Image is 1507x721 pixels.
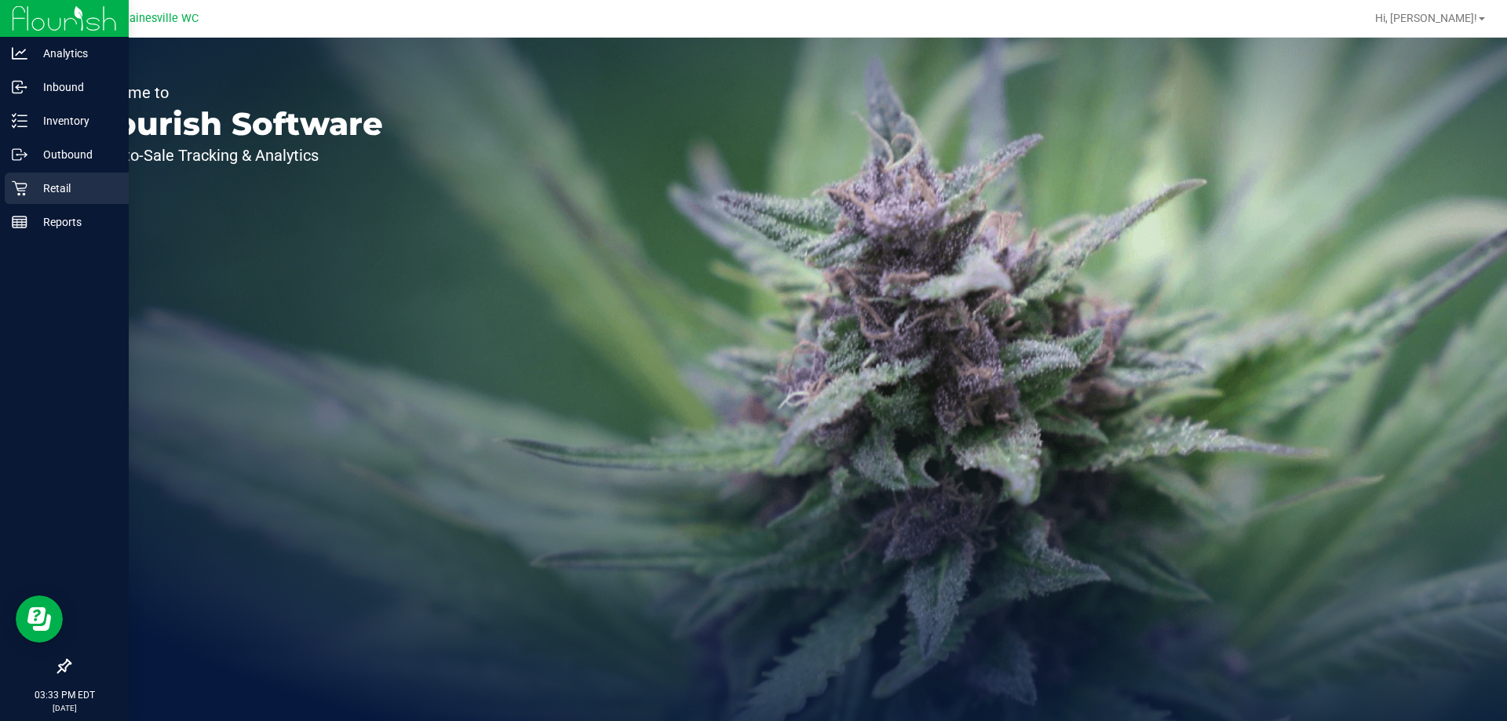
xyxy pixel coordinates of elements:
[27,145,122,164] p: Outbound
[12,113,27,129] inline-svg: Inventory
[12,180,27,196] inline-svg: Retail
[12,214,27,230] inline-svg: Reports
[85,85,383,100] p: Welcome to
[12,147,27,162] inline-svg: Outbound
[12,46,27,61] inline-svg: Analytics
[1375,12,1477,24] span: Hi, [PERSON_NAME]!
[27,78,122,96] p: Inbound
[122,12,199,25] span: Gainesville WC
[27,213,122,231] p: Reports
[7,702,122,714] p: [DATE]
[27,111,122,130] p: Inventory
[7,688,122,702] p: 03:33 PM EDT
[85,147,383,163] p: Seed-to-Sale Tracking & Analytics
[27,179,122,198] p: Retail
[12,79,27,95] inline-svg: Inbound
[16,595,63,643] iframe: Resource center
[85,108,383,140] p: Flourish Software
[27,44,122,63] p: Analytics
